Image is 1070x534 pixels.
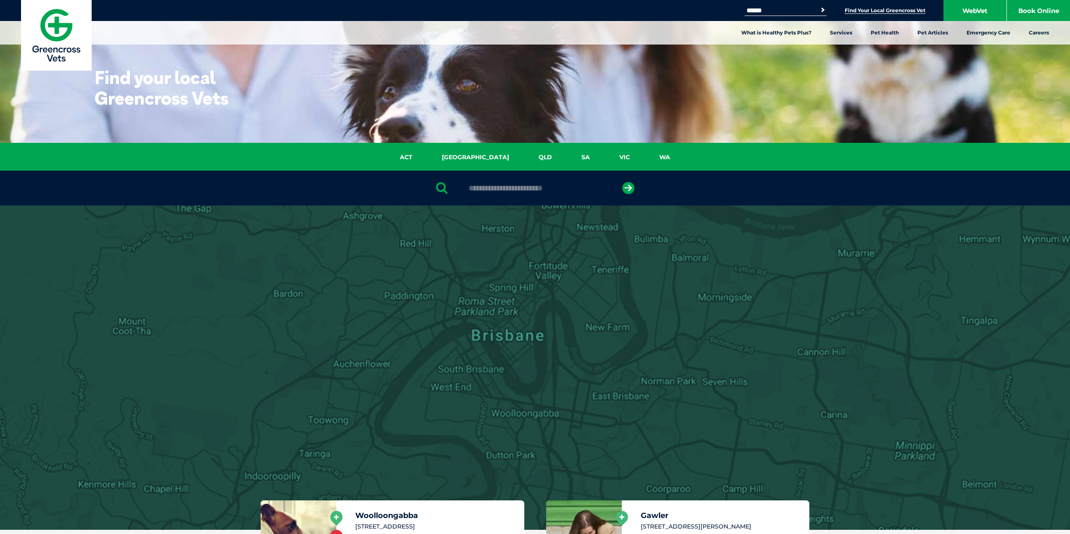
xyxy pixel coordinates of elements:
li: [STREET_ADDRESS][PERSON_NAME] [641,522,802,531]
a: Emergency Care [957,21,1020,45]
a: SA [567,153,605,162]
h5: Woolloongabba [355,512,517,519]
li: [STREET_ADDRESS] [355,522,517,531]
a: Find Your Local Greencross Vet [845,7,925,14]
a: Pet Health [861,21,908,45]
a: Services [821,21,861,45]
a: What is Healthy Pets Plus? [732,21,821,45]
a: QLD [524,153,567,162]
button: Search [819,6,827,14]
a: ACT [385,153,427,162]
h5: Gawler [641,512,802,519]
a: WA [645,153,685,162]
a: [GEOGRAPHIC_DATA] [427,153,524,162]
a: Careers [1020,21,1058,45]
a: VIC [605,153,645,162]
a: Pet Articles [908,21,957,45]
h1: Find your local Greencross Vets [95,67,261,108]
